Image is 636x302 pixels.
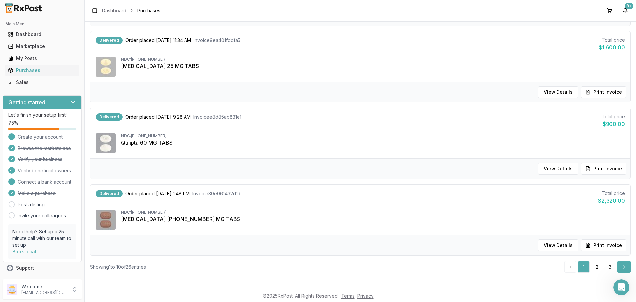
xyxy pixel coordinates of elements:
a: Sales [5,76,79,88]
a: Post a listing [18,201,45,208]
div: $900.00 [602,120,625,128]
span: Feedback [16,276,38,283]
button: Feedback [3,274,82,286]
button: Dashboard [3,29,82,40]
button: View Details [538,86,578,98]
div: NDC: [PHONE_NUMBER] [121,133,625,139]
a: Marketplace [5,40,79,52]
img: User avatar [7,284,17,295]
h2: Main Menu [5,21,79,27]
iframe: Intercom live chat [613,279,629,295]
span: Create your account [18,134,63,140]
button: View Details [538,239,578,251]
span: Invoice 9ea401fddfa5 [194,37,240,44]
div: Purchases [8,67,77,74]
a: Go to next page [617,261,631,273]
a: Privacy [357,293,374,299]
a: 3 [604,261,616,273]
button: Print Invoice [581,163,626,175]
div: [MEDICAL_DATA] 25 MG TABS [121,62,625,70]
nav: breadcrumb [102,7,160,14]
span: Verify your business [18,156,62,163]
span: 75 % [8,120,18,126]
h3: Getting started [8,98,45,106]
img: Qulipta 60 MG TABS [96,133,116,153]
span: Invoice 30e061432d1d [192,190,240,197]
button: Print Invoice [581,86,626,98]
button: Sales [3,77,82,88]
a: 1 [578,261,590,273]
div: Showing 1 to 10 of 26 entries [90,264,146,270]
button: Support [3,262,82,274]
div: Sales [8,79,77,86]
div: [MEDICAL_DATA] [PHONE_NUMBER] MG TABS [121,215,625,223]
div: $1,600.00 [599,43,625,51]
img: Jardiance 25 MG TABS [96,57,116,77]
p: Welcome [21,283,67,290]
span: Order placed [DATE] 1:48 PM [125,190,190,197]
span: Connect a bank account [18,179,71,185]
div: 9+ [625,3,633,9]
button: Purchases [3,65,82,76]
div: NDC: [PHONE_NUMBER] [121,57,625,62]
div: Qulipta 60 MG TABS [121,139,625,147]
span: Make a purchase [18,190,56,197]
div: Delivered [96,37,123,44]
a: Invite your colleagues [18,212,66,219]
div: Total price [599,37,625,43]
p: Need help? Set up a 25 minute call with our team to set up. [12,228,72,248]
span: Order placed [DATE] 11:34 AM [125,37,191,44]
a: Dashboard [5,29,79,40]
a: Book a call [12,249,38,254]
nav: pagination [564,261,631,273]
img: Biktarvy 50-200-25 MG TABS [96,210,116,230]
div: NDC: [PHONE_NUMBER] [121,210,625,215]
button: View Details [538,163,578,175]
div: Dashboard [8,31,77,38]
div: Delivered [96,190,123,197]
span: Order placed [DATE] 9:28 AM [125,114,191,120]
p: [EMAIL_ADDRESS][DOMAIN_NAME] [21,290,67,295]
a: 2 [591,261,603,273]
img: RxPost Logo [3,3,45,13]
button: My Posts [3,53,82,64]
span: Browse the marketplace [18,145,71,151]
a: Purchases [5,64,79,76]
span: Purchases [137,7,160,14]
button: 9+ [620,5,631,16]
div: My Posts [8,55,77,62]
button: Print Invoice [581,239,626,251]
a: Dashboard [102,7,126,14]
div: Total price [602,113,625,120]
p: Let's finish your setup first! [8,112,76,118]
div: Delivered [96,113,123,121]
div: Total price [598,190,625,197]
div: $2,320.00 [598,197,625,205]
span: Verify beneficial owners [18,167,71,174]
span: Invoice e8d85ab831e1 [193,114,241,120]
button: Marketplace [3,41,82,52]
a: My Posts [5,52,79,64]
div: Marketplace [8,43,77,50]
a: Terms [341,293,355,299]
